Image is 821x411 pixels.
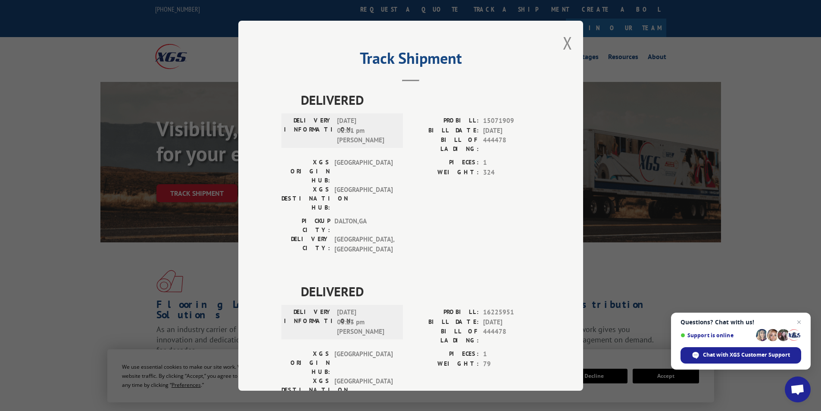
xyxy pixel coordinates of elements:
label: BILL OF LADING: [411,135,479,154]
span: Close chat [794,317,804,327]
span: [GEOGRAPHIC_DATA] [334,376,393,404]
label: XGS ORIGIN HUB: [281,349,330,376]
h2: Track Shipment [281,52,540,69]
span: DALTON , GA [334,216,393,235]
button: Close modal [563,31,572,54]
span: 324 [483,167,540,177]
span: Chat with XGS Customer Support [703,351,790,359]
label: BILL DATE: [411,317,479,327]
span: [DATE] 02:01 pm [PERSON_NAME] [337,116,395,145]
span: 1 [483,349,540,359]
label: DELIVERY CITY: [281,235,330,254]
span: 1 [483,158,540,168]
span: 79 [483,359,540,369]
div: Open chat [785,376,811,402]
span: [DATE] [483,317,540,327]
span: [GEOGRAPHIC_DATA] [334,349,393,376]
label: BILL OF LADING: [411,327,479,345]
label: PROBILL: [411,307,479,317]
label: XGS DESTINATION HUB: [281,376,330,404]
span: 444478 [483,327,540,345]
span: 16225951 [483,307,540,317]
label: DELIVERY INFORMATION: [284,116,333,145]
span: DELIVERED [301,282,540,301]
label: PIECES: [411,158,479,168]
span: 15071909 [483,116,540,126]
label: BILL DATE: [411,125,479,135]
span: [GEOGRAPHIC_DATA] [334,158,393,185]
label: WEIGHT: [411,359,479,369]
label: WEIGHT: [411,167,479,177]
span: Support is online [681,332,753,339]
span: 444478 [483,135,540,154]
div: Chat with XGS Customer Support [681,347,801,364]
span: [GEOGRAPHIC_DATA] , [GEOGRAPHIC_DATA] [334,235,393,254]
label: PICKUP CITY: [281,216,330,235]
label: PROBILL: [411,116,479,126]
span: DELIVERED [301,90,540,110]
span: [GEOGRAPHIC_DATA] [334,185,393,212]
span: [DATE] [483,125,540,135]
span: [DATE] 03:23 pm [PERSON_NAME] [337,307,395,337]
label: PIECES: [411,349,479,359]
label: XGS DESTINATION HUB: [281,185,330,212]
span: Questions? Chat with us! [681,319,801,326]
label: XGS ORIGIN HUB: [281,158,330,185]
label: DELIVERY INFORMATION: [284,307,333,337]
